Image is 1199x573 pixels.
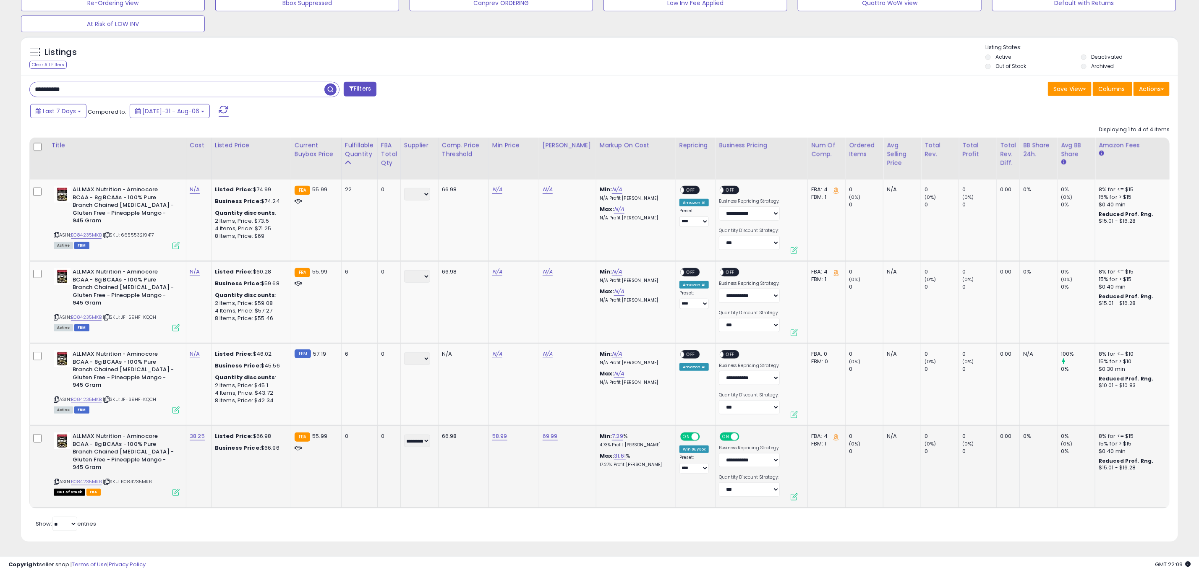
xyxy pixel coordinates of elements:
p: N/A Profit [PERSON_NAME] [600,297,669,303]
button: At Risk of LOW INV [21,16,205,32]
b: Min: [600,432,612,440]
div: 0% [1061,268,1095,276]
b: Quantity discounts [215,291,275,299]
div: 0% [1023,268,1051,276]
span: | SKU: JF-S9HF-KQCH [103,396,156,403]
a: 58.99 [492,432,507,440]
span: | SKU: 665553219417 [103,232,154,238]
b: Quantity discounts [215,209,275,217]
div: 0 [849,432,883,440]
b: Reduced Prof. Rng. [1099,211,1154,218]
div: 0 [962,448,996,455]
div: Min Price [492,141,536,150]
div: 66.98 [442,186,482,193]
div: $15.01 - $16.28 [1099,300,1168,307]
div: Business Pricing [719,141,804,150]
span: FBM [74,406,89,414]
span: ON [681,433,692,440]
div: 15% for > $15 [1099,193,1168,201]
label: Quantity Discount Strategy: [719,392,780,398]
div: Amazon AI [679,199,709,206]
div: 0 [925,186,959,193]
span: All listings that are currently out of stock and unavailable for purchase on Amazon [54,489,85,496]
label: Active [996,53,1011,60]
div: 0 [849,448,883,455]
div: Total Rev. [925,141,955,159]
div: $45.56 [215,362,285,370]
b: Listed Price: [215,185,253,193]
div: 0.00 [1000,268,1013,276]
div: 15% for > $15 [1099,276,1168,283]
div: 0% [1061,201,1095,208]
div: Clear All Filters [29,61,67,69]
p: 17.27% Profit [PERSON_NAME] [600,462,669,468]
div: 0 [925,365,959,373]
span: OFF [684,351,697,358]
small: (0%) [962,194,974,201]
div: Preset: [679,290,709,309]
div: FBA: 4 [811,268,839,276]
div: BB Share 24h. [1023,141,1054,159]
p: N/A Profit [PERSON_NAME] [600,215,669,221]
small: FBA [295,186,310,195]
div: FBM: 1 [811,276,839,283]
div: 2 Items, Price: $59.08 [215,300,285,307]
b: ALLMAX Nutrition - Aminocore BCAA - 8g BCAAs - 100% Pure Branch Chained [MEDICAL_DATA] - Gluten F... [73,186,175,227]
b: Listed Price: [215,432,253,440]
div: 2 Items, Price: $45.1 [215,382,285,389]
div: FBA: 4 [811,432,839,440]
div: 0 [962,432,996,440]
a: N/A [190,185,200,194]
b: Min: [600,268,612,276]
a: B084235MKB [71,314,102,321]
div: 0 [381,186,394,193]
span: Columns [1098,85,1125,93]
b: Reduced Prof. Rng. [1099,293,1154,300]
div: 66.98 [442,432,482,440]
small: (0%) [962,358,974,365]
th: The percentage added to the cost of goods (COGS) that forms the calculator for Min & Max prices. [596,138,676,180]
label: Quantity Discount Strategy: [719,310,780,316]
div: $10.01 - $10.83 [1099,382,1168,389]
span: FBM [74,324,89,331]
a: N/A [543,185,553,194]
div: 0 [925,268,959,276]
div: % [600,452,669,468]
span: 55.99 [312,268,327,276]
span: Last 7 Days [43,107,76,115]
label: Archived [1091,63,1114,70]
div: 8% for <= $15 [1099,268,1168,276]
div: 0% [1061,448,1095,455]
small: (0%) [1061,194,1073,201]
div: N/A [887,350,914,358]
div: N/A [442,350,482,358]
a: N/A [543,268,553,276]
p: Listing States: [985,44,1178,52]
b: ALLMAX Nutrition - Aminocore BCAA - 8g BCAAs - 100% Pure Branch Chained [MEDICAL_DATA] - Gluten F... [73,268,175,309]
div: 22 [345,186,371,193]
div: 0 [849,283,883,291]
small: (0%) [962,440,974,447]
small: (0%) [1061,276,1073,283]
span: OFF [724,351,737,358]
h5: Listings [44,47,77,58]
div: 0 [962,268,996,276]
a: Privacy Policy [109,560,146,568]
p: N/A Profit [PERSON_NAME] [600,278,669,284]
span: OFF [724,269,737,276]
div: Listed Price [215,141,287,150]
a: N/A [492,268,502,276]
span: 55.99 [312,185,327,193]
label: Deactivated [1091,53,1123,60]
span: All listings currently available for purchase on Amazon [54,242,73,249]
div: 0 [962,365,996,373]
div: 0 [345,432,371,440]
div: 0 [925,448,959,455]
small: Amazon Fees. [1099,150,1104,157]
a: N/A [543,350,553,358]
div: $15.01 - $16.28 [1099,464,1168,471]
div: seller snap | | [8,561,146,569]
div: 0% [1061,186,1095,193]
div: % [600,432,669,448]
div: 0% [1023,432,1051,440]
